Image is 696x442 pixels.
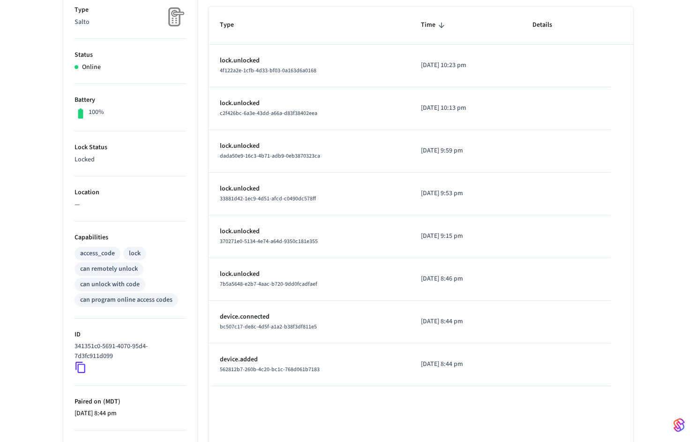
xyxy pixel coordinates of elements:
p: Lock Status [75,143,186,152]
span: Type [220,18,246,32]
span: ( MDT ) [101,397,120,406]
p: [DATE] 8:44 pm [75,409,186,419]
p: Locked [75,155,186,165]
p: [DATE] 8:44 pm [421,317,510,327]
span: 562812b7-260b-4c20-bc1c-768d061b7183 [220,366,320,373]
p: Battery [75,95,186,105]
table: sticky table [209,7,633,386]
span: Time [421,18,448,32]
div: can remotely unlock [80,264,138,274]
p: lock.unlocked [220,56,399,66]
p: lock.unlocked [220,184,399,194]
p: [DATE] 8:44 pm [421,359,510,369]
p: lock.unlocked [220,227,399,236]
p: 341351c0-5691-4070-95d4-7d3fc911d099 [75,342,182,361]
div: can program online access codes [80,295,172,305]
p: lock.unlocked [220,99,399,108]
span: Details [532,18,564,32]
p: lock.unlocked [220,141,399,151]
p: Status [75,50,186,60]
p: Location [75,188,186,198]
p: device.added [220,355,399,365]
p: Capabilities [75,233,186,243]
div: can unlock with code [80,280,140,290]
p: — [75,200,186,210]
p: device.connected [220,312,399,322]
p: Online [82,62,101,72]
span: dada50e9-16c3-4b71-adb9-0eb3870323ca [220,152,320,160]
p: lock.unlocked [220,269,399,279]
p: Type [75,5,186,15]
div: access_code [80,249,115,259]
span: 370271e0-5134-4e74-a64d-9350c181e355 [220,237,318,245]
span: 33881d42-1ec9-4d51-afcd-c0490dc578ff [220,195,316,203]
div: lock [129,249,141,259]
p: [DATE] 9:53 pm [421,189,510,198]
p: [DATE] 9:15 pm [421,231,510,241]
span: 7b5a5648-e2b7-4aac-b720-9dd0fcadfaef [220,280,317,288]
span: 4f122a2e-1cfb-4d33-bf03-0a163d6a0168 [220,67,316,75]
p: 100% [89,107,104,117]
img: Placeholder Lock Image [163,5,186,29]
p: [DATE] 10:23 pm [421,61,510,70]
p: [DATE] 9:59 pm [421,146,510,156]
img: SeamLogoGradient.69752ec5.svg [674,418,685,433]
p: Paired on [75,397,186,407]
p: ID [75,330,186,340]
p: [DATE] 10:13 pm [421,103,510,113]
span: c2f426bc-6a3e-43dd-a66a-d83f38402eea [220,109,317,117]
p: [DATE] 8:46 pm [421,274,510,284]
span: bc507c17-de8c-4d5f-a1a2-b38f3df811e5 [220,323,317,331]
p: Salto [75,17,186,27]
